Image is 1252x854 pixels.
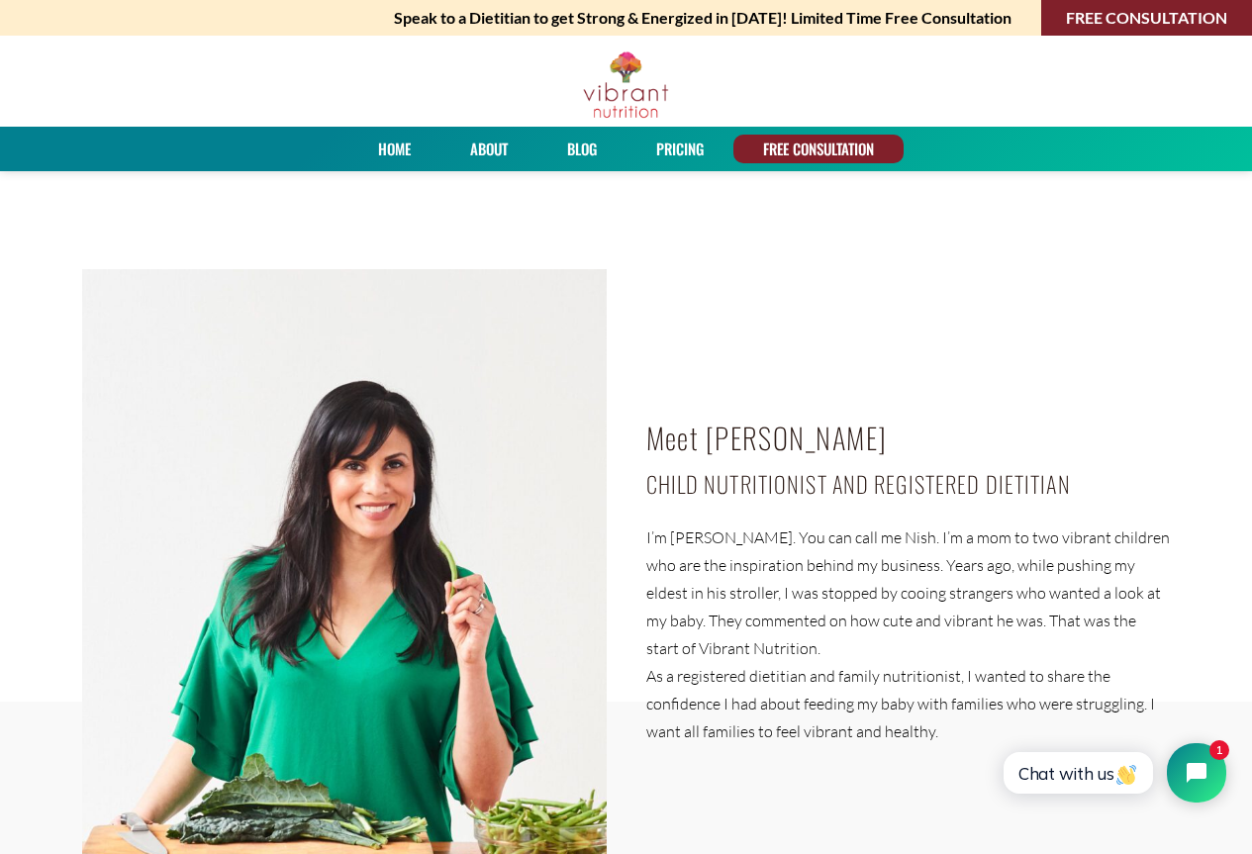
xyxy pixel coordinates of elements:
h4: Child Nutritionist and Registered Dietitian [646,464,1171,504]
h2: Meet [PERSON_NAME] [646,413,1171,464]
p: I’m [PERSON_NAME]. You can call me Nish. I’m a mom to two vibrant children who are the inspiratio... [646,523,1171,662]
iframe: Tidio Chat [982,726,1243,819]
strong: Speak to a Dietitian to get Strong & Energized in [DATE]! Limited Time Free Consultation [394,4,1011,32]
p: As a registered dietitian and family nutritionist, I wanted to share the confidence I had about f... [646,662,1171,745]
a: FREE CONSULTATION [756,135,881,163]
img: Vibrant Nutrition [582,50,670,120]
a: Blog [560,135,604,163]
a: PRICING [649,135,711,163]
a: Home [371,135,418,163]
a: About [463,135,515,163]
